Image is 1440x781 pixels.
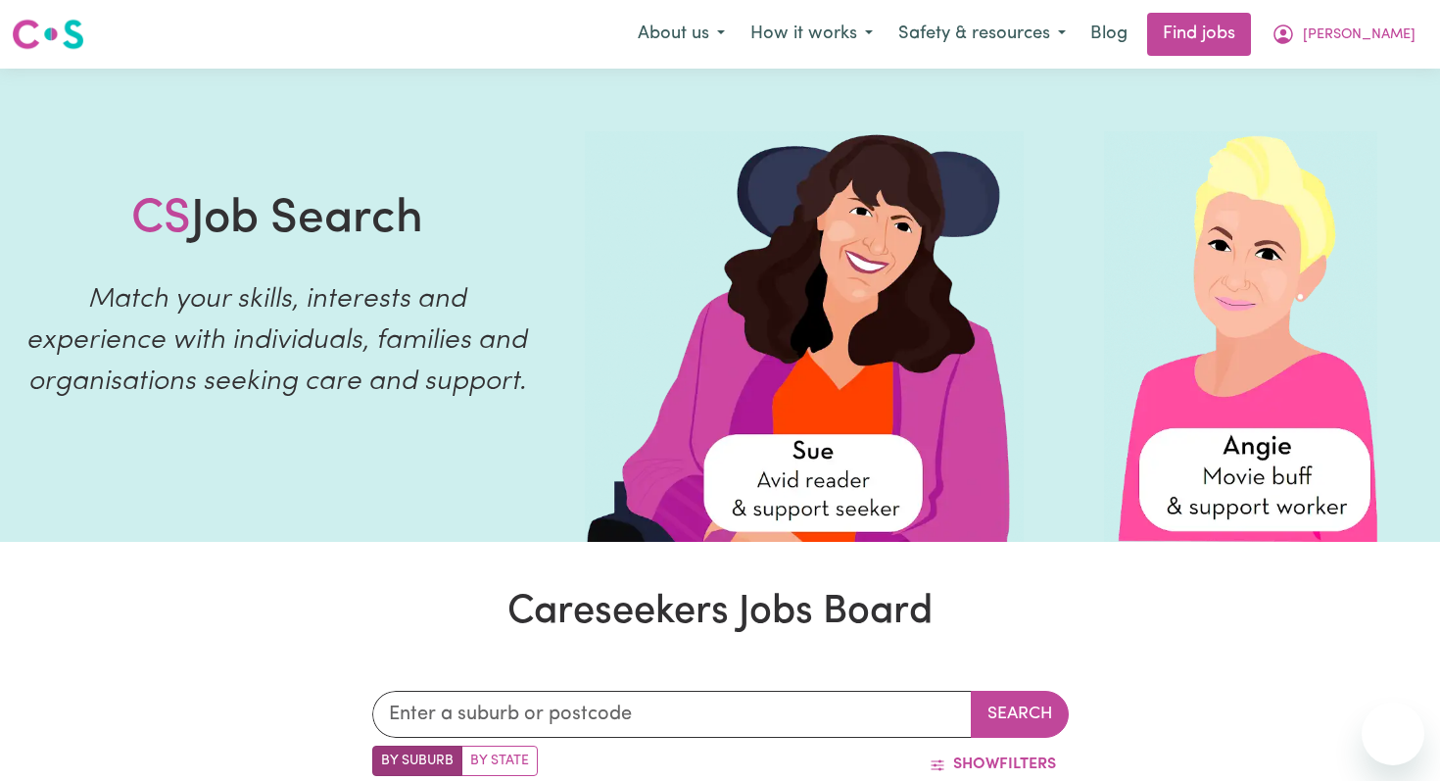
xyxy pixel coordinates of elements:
button: How it works [738,14,886,55]
button: About us [625,14,738,55]
button: Search [971,691,1069,738]
button: My Account [1259,14,1428,55]
label: Search by state [461,746,538,776]
img: Careseekers logo [12,17,84,52]
a: Careseekers logo [12,12,84,57]
span: CS [131,196,191,243]
a: Find jobs [1147,13,1251,56]
label: Search by suburb/post code [372,746,462,776]
p: Match your skills, interests and experience with individuals, families and organisations seeking ... [24,279,530,403]
h1: Job Search [131,192,423,249]
span: Show [953,757,999,772]
a: Blog [1079,13,1139,56]
iframe: Button to launch messaging window [1362,703,1424,765]
span: [PERSON_NAME] [1303,24,1416,46]
button: Safety & resources [886,14,1079,55]
input: Enter a suburb or postcode [372,691,972,738]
